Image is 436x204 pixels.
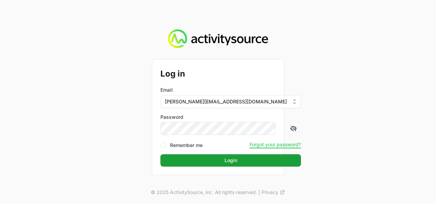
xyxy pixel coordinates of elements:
button: [PERSON_NAME][EMAIL_ADDRESS][DOMAIN_NAME] [160,95,301,108]
h2: Log in [160,68,301,80]
button: Forgot your password? [250,141,301,148]
span: Login [225,156,237,165]
label: Email [160,87,173,93]
p: © 2025 ActivitySource, inc. All rights reserved. [151,189,257,196]
span: [PERSON_NAME][EMAIL_ADDRESS][DOMAIN_NAME] [165,98,287,105]
img: Activity Source [168,29,268,48]
span: | [258,189,260,196]
button: Login [160,154,301,167]
a: Privacy [262,189,285,196]
label: Password [160,114,301,121]
label: Remember me [170,142,203,149]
